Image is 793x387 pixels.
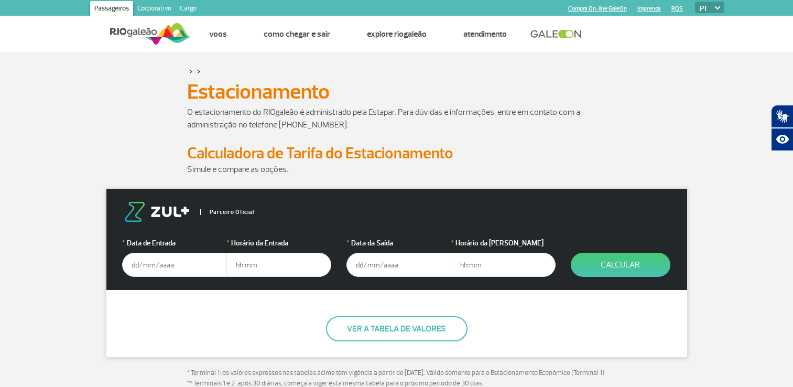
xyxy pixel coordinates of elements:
[187,144,606,163] h2: Calculadora de Tarifa do Estacionamento
[367,29,427,39] a: Explore RIOgaleão
[122,202,191,222] img: logo-zul.png
[122,253,227,277] input: dd/mm/aaaa
[771,105,793,128] button: Abrir tradutor de língua de sinais.
[187,163,606,176] p: Simule e compare as opções.
[176,1,201,18] a: Cargo
[463,29,507,39] a: Atendimento
[771,105,793,151] div: Plugin de acessibilidade da Hand Talk.
[187,83,606,101] h1: Estacionamento
[671,5,683,12] a: RQS
[226,238,331,249] label: Horário da Entrada
[771,128,793,151] button: Abrir recursos assistivos.
[264,29,330,39] a: Como chegar e sair
[189,65,193,77] a: >
[346,253,451,277] input: dd/mm/aaaa
[197,65,201,77] a: >
[571,253,670,277] button: Calcular
[200,209,254,215] span: Parceiro Oficial
[209,29,227,39] a: Voos
[326,316,468,341] button: Ver a tabela de valores
[187,106,606,131] p: O estacionamento do RIOgaleão é administrado pela Estapar. Para dúvidas e informações, entre em c...
[133,1,176,18] a: Corporativo
[90,1,133,18] a: Passageiros
[451,238,556,249] label: Horário da [PERSON_NAME]
[568,5,627,12] a: Compra On-line GaleOn
[226,253,331,277] input: hh:mm
[346,238,451,249] label: Data da Saída
[451,253,556,277] input: hh:mm
[637,5,661,12] a: Imprensa
[122,238,227,249] label: Data de Entrada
